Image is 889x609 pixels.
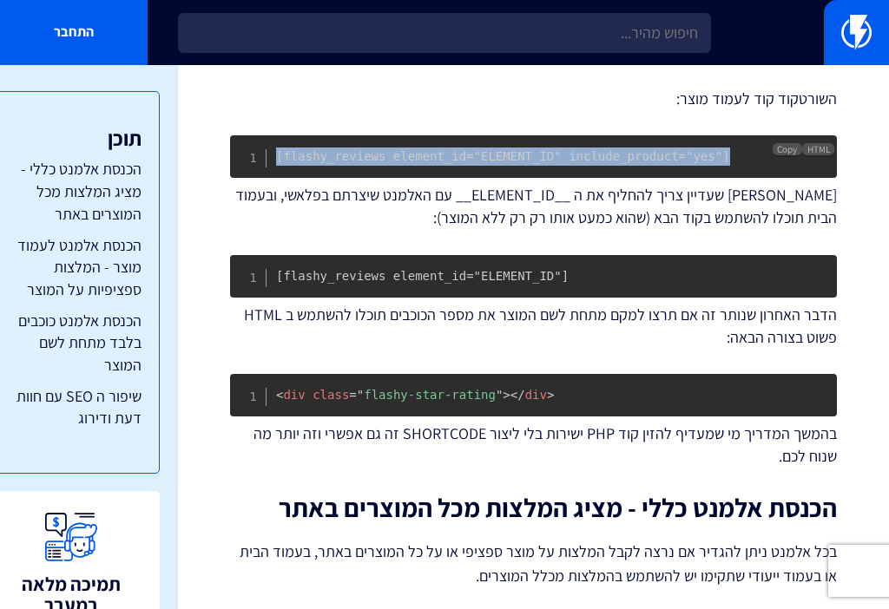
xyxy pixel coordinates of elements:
span: = [349,388,356,402]
p: [PERSON_NAME] שעדיין צריך להחליף את ה __ELEMENT_ID__ עם האלמנט שיצרתם בפלאשי, ובעמוד הבית תוכלו ל... [230,184,837,228]
span: > [547,388,554,402]
span: div [276,388,306,402]
span: div [510,388,547,402]
span: " [496,388,503,402]
a: הכנסת אלמנט כללי - מציג המלצות מכל המוצרים באתר [1,158,142,225]
input: חיפוש מהיר... [178,13,711,53]
span: > [503,388,510,402]
span: < [276,388,283,402]
span: </ [510,388,525,402]
a: הכנסת אלמנט לעמוד מוצר - המלצות ספציפיות על המוצר [1,234,142,301]
a: הכנסת אלמנט כוכבים בלבד מתחת לשם המוצר [1,310,142,377]
p: הדבר האחרון שנותר זה אם תרצו למקם מתחת לשם המוצר את מספר הכוכבים תוכלו להשתמש ב HTML פשוט בצורה ה... [230,304,837,348]
p: השורטקוד קוד לעמוד מוצר: [230,88,837,110]
span: class [313,388,349,402]
code: [flashy_reviews element_id="ELEMENT_ID"] [276,269,569,283]
p: בהמשך המדריך מי שמעדיף להזין קוד PHP ישירות בלי ליצור SHORTCODE זה גם אפשרי וזה יותר מה שנוח לכם. [230,422,837,467]
span: flashy-star-rating [349,388,503,402]
h2: הכנסת אלמנט כללי - מציג המלצות מכל המוצרים באתר [230,494,837,522]
span: HTML [802,143,834,155]
p: בכל אלמנט ניתן להגדיר אם נרצה לקבל המלצות על מוצר ספציפי או על כל המוצרים באתר, בעמוד הבית או בעמ... [230,540,837,588]
span: Copy [777,143,797,155]
span: " [357,388,364,402]
code: [flashy_reviews element_id="ELEMENT_ID" include_product="yes"] [276,149,730,163]
h3: תוכן [1,127,142,149]
a: שיפור ה SEO עם חוות דעת ודירוג [1,385,142,429]
button: Copy [773,143,802,155]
